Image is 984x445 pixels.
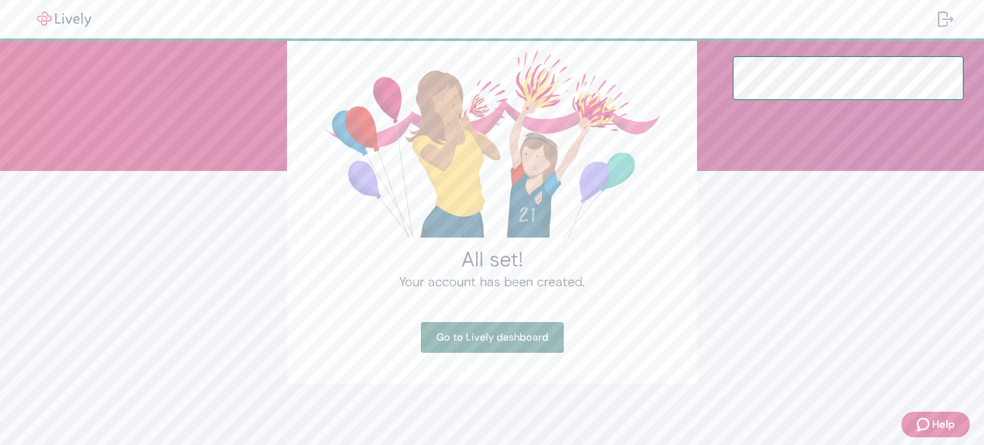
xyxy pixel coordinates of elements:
a: Go to Lively dashboard [421,322,564,353]
h2: All set! [318,247,666,272]
span: Help [932,417,955,432]
img: Lively [28,12,100,27]
h4: Your account has been created. [318,272,666,291]
svg: Zendesk support icon [917,417,932,432]
button: Zendesk support iconHelp [901,412,970,437]
button: Log out [928,4,963,35]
